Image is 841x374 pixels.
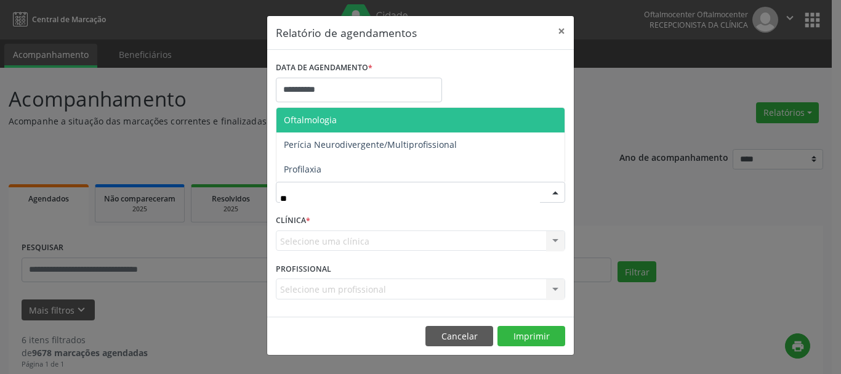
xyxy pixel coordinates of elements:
span: Oftalmologia [284,114,337,126]
label: DATA DE AGENDAMENTO [276,59,372,78]
label: PROFISSIONAL [276,259,331,278]
span: Perícia Neurodivergente/Multiprofissional [284,139,457,150]
button: Imprimir [497,326,565,347]
span: Profilaxia [284,163,321,175]
h5: Relatório de agendamentos [276,25,417,41]
button: Close [549,16,574,46]
label: CLÍNICA [276,211,310,230]
button: Cancelar [425,326,493,347]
